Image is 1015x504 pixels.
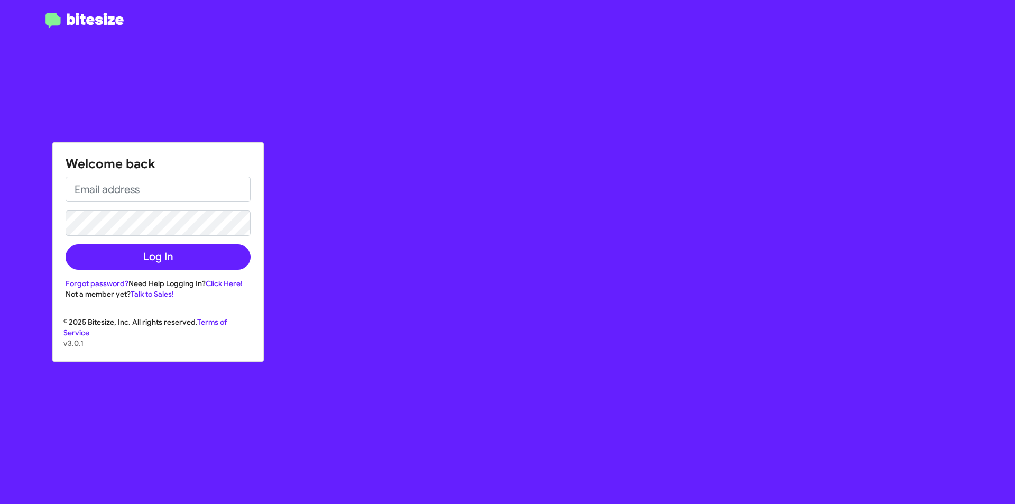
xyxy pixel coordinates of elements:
button: Log In [66,244,251,270]
div: Need Help Logging In? [66,278,251,289]
div: © 2025 Bitesize, Inc. All rights reserved. [53,317,263,361]
div: Not a member yet? [66,289,251,299]
input: Email address [66,177,251,202]
a: Talk to Sales! [131,289,174,299]
p: v3.0.1 [63,338,253,349]
a: Forgot password? [66,279,128,288]
a: Click Here! [206,279,243,288]
h1: Welcome back [66,155,251,172]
